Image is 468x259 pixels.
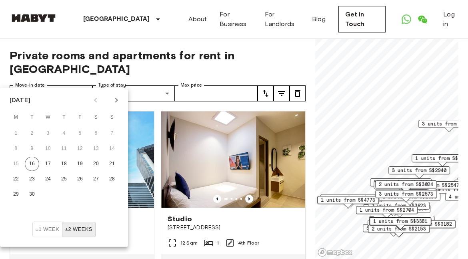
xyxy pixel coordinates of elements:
button: tune [274,85,290,101]
span: 3 units from S$3623 [372,202,426,209]
span: 1 units from S$4196 [324,194,378,202]
span: 5 units from S$1838 [376,216,431,223]
label: Move-in date [15,82,45,89]
p: [GEOGRAPHIC_DATA] [83,14,150,24]
button: 19 [73,157,87,171]
div: Map marker [317,196,379,208]
span: 12 Sqm [180,239,198,247]
span: 1 units from S$3381 [373,218,428,225]
button: 23 [25,172,39,186]
span: 3 units from S$1985 [374,179,428,186]
div: Map marker [368,225,430,237]
div: Map marker [370,217,431,230]
button: Previous image [245,195,253,203]
label: Type of stay [98,82,126,89]
button: 20 [89,157,103,171]
div: Map marker [370,178,432,191]
button: 16 [25,157,39,171]
div: [DATE] [10,95,30,105]
button: 24 [41,172,55,186]
span: 1 units from S$4773 [321,196,375,204]
div: Map marker [363,224,424,237]
button: 21 [105,157,119,171]
span: 1 units from S$2704 [360,206,414,214]
span: [STREET_ADDRESS] [168,224,299,232]
a: Open WeChat [414,11,430,27]
button: tune [258,85,274,101]
div: Map marker [369,217,430,230]
button: tune [290,85,306,101]
span: 1 [217,239,219,247]
div: Map marker [369,205,430,217]
button: ±2 weeks [62,222,96,237]
button: Previous image [213,195,221,203]
div: Map marker [320,194,382,206]
button: 28 [105,172,119,186]
label: Max price [180,82,202,89]
a: About [188,14,207,24]
a: For Business [220,10,252,29]
button: 29 [9,187,23,202]
span: Wednesday [41,109,55,125]
button: Next month [110,93,123,107]
span: Sunday [105,109,119,125]
button: 18 [57,157,71,171]
div: Map marker [374,181,438,194]
a: Open WhatsApp [398,11,414,27]
a: Log in [443,10,458,29]
span: 5 units from S$1680 [366,225,421,232]
div: Map marker [394,220,456,233]
span: 2 units from S$3024 [379,181,433,188]
img: Habyt [10,14,58,22]
span: Studio [168,214,192,224]
button: 27 [89,172,103,186]
span: 4th Floor [238,239,259,247]
div: Move In Flexibility [32,222,96,237]
a: Blog [312,14,326,24]
span: Thursday [57,109,71,125]
span: Saturday [89,109,103,125]
button: 30 [25,187,39,202]
img: Marketing picture of unit SG-01-110-033-001 [161,111,305,208]
button: 22 [9,172,23,186]
button: 17 [41,157,55,171]
span: 1 units from S$3182 [398,221,452,228]
div: Map marker [373,216,434,228]
div: Map marker [356,206,418,219]
div: Map marker [369,218,431,230]
span: 3 units from S$2573 [379,190,433,198]
button: ±1 week [32,222,62,237]
button: 26 [73,172,87,186]
div: Map marker [368,220,429,232]
div: Map marker [375,190,437,202]
a: For Landlords [265,10,299,29]
span: Tuesday [25,109,39,125]
span: Friday [73,109,87,125]
button: 25 [57,172,71,186]
span: Monday [9,109,23,125]
a: Mapbox logo [318,248,353,257]
div: Map marker [368,202,430,214]
div: Map marker [375,180,437,193]
span: 3 units from S$2940 [392,167,446,174]
div: Map marker [388,166,450,179]
a: Get in Touch [338,6,386,32]
span: Private rooms and apartments for rent in [GEOGRAPHIC_DATA] [10,49,306,76]
div: Map marker [379,193,440,205]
